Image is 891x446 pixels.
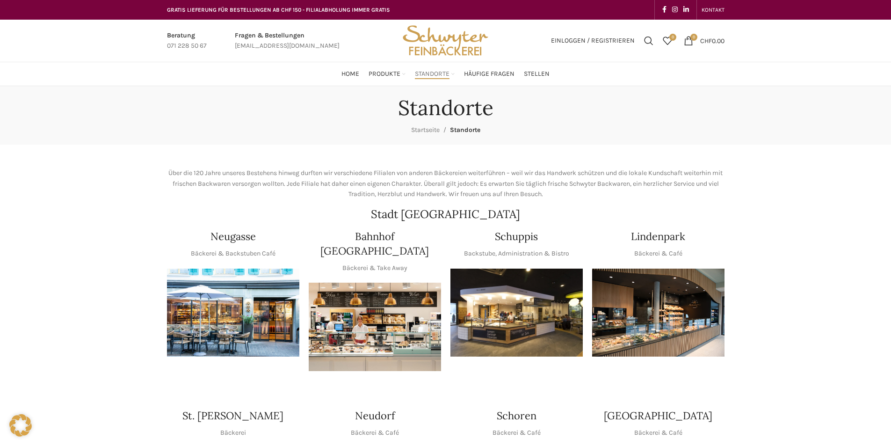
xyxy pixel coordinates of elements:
span: Standorte [415,70,449,79]
a: 0 [658,31,677,50]
h4: Neugasse [210,229,256,244]
span: Stellen [524,70,550,79]
span: Produkte [369,70,400,79]
h4: Schoren [497,409,536,423]
p: Bäckerei [220,428,246,438]
a: KONTAKT [702,0,724,19]
div: Secondary navigation [697,0,729,19]
a: Häufige Fragen [464,65,514,83]
p: Bäckerei & Take Away [342,263,407,273]
h4: Schuppis [495,229,538,244]
div: Main navigation [162,65,729,83]
span: CHF [700,37,712,44]
a: Facebook social link [659,3,669,16]
a: Standorte [415,65,455,83]
h4: [GEOGRAPHIC_DATA] [604,409,712,423]
p: Bäckerei & Café [351,428,399,438]
a: Suchen [639,31,658,50]
h1: Standorte [398,95,493,120]
a: Infobox link [167,30,207,51]
span: GRATIS LIEFERUNG FÜR BESTELLUNGEN AB CHF 150 - FILIALABHOLUNG IMMER GRATIS [167,7,390,13]
img: Bahnhof St. Gallen [309,283,441,371]
h4: Bahnhof [GEOGRAPHIC_DATA] [309,229,441,258]
img: Neugasse [167,269,299,357]
a: 0 CHF0.00 [679,31,729,50]
h2: Stadt [GEOGRAPHIC_DATA] [167,209,724,220]
h4: Lindenpark [631,229,685,244]
a: Site logo [399,36,491,44]
div: Meine Wunschliste [658,31,677,50]
img: 150130-Schwyter-013 [450,269,583,357]
img: Bäckerei Schwyter [399,20,491,62]
span: 0 [669,34,676,41]
span: Häufige Fragen [464,70,514,79]
h4: St. [PERSON_NAME] [182,409,283,423]
p: Bäckerei & Café [634,249,682,259]
a: Instagram social link [669,3,681,16]
a: Stellen [524,65,550,83]
img: 017-e1571925257345 [592,269,724,357]
a: Produkte [369,65,406,83]
h4: Neudorf [355,409,395,423]
span: KONTAKT [702,7,724,13]
bdi: 0.00 [700,37,724,44]
span: Home [341,70,359,79]
span: Einloggen / Registrieren [551,37,635,44]
a: Linkedin social link [681,3,692,16]
a: Einloggen / Registrieren [546,31,639,50]
a: Infobox link [235,30,340,51]
span: Standorte [450,126,480,134]
p: Bäckerei & Café [493,428,541,438]
p: Bäckerei & Café [634,428,682,438]
a: Home [341,65,359,83]
a: Startseite [411,126,440,134]
p: Backstube, Administration & Bistro [464,249,569,259]
span: 0 [690,34,697,41]
p: Bäckerei & Backstuben Café [191,249,275,259]
p: Über die 120 Jahre unseres Bestehens hinweg durften wir verschiedene Filialen von anderen Bäckere... [167,168,724,199]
